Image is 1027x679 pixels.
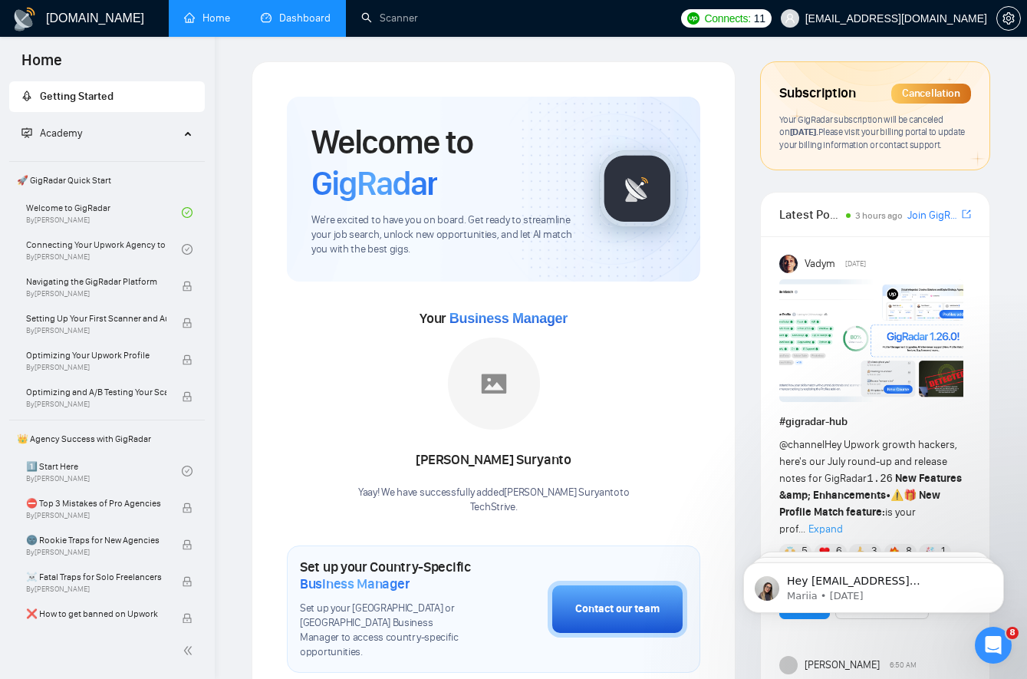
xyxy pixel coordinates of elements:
span: rocket [21,91,32,101]
span: Navigating the GigRadar Platform [26,274,166,289]
span: Your GigRadar subscription will be canceled Please visit your billing portal to update your billi... [779,114,965,150]
span: user [785,13,795,24]
span: 3 hours ago [855,210,903,221]
span: Hey Upwork growth hackers, here's our July round-up and release notes for GigRadar • is your prof... [779,438,962,536]
span: lock [182,576,193,587]
div: [PERSON_NAME] Suryanto [358,447,629,473]
span: Getting Started [40,90,114,103]
span: lock [182,391,193,402]
span: Vadym [805,255,835,272]
img: F09AC4U7ATU-image.png [779,279,963,402]
span: check-circle [182,466,193,476]
span: lock [182,613,193,624]
a: Connecting Your Upwork Agency to GigRadarBy[PERSON_NAME] [26,232,182,266]
span: Business Manager [449,311,568,326]
a: 1️⃣ Start HereBy[PERSON_NAME] [26,454,182,488]
iframe: Intercom live chat [975,627,1012,664]
span: 6:50 AM [890,658,917,672]
span: 🌚 Rookie Traps for New Agencies [26,532,166,548]
span: Optimizing Your Upwork Profile [26,348,166,363]
code: 1.26 [867,473,893,485]
span: lock [182,318,193,328]
h1: # gigradar-hub [779,414,971,430]
span: Business Manager [300,575,410,592]
div: Cancellation [891,84,971,104]
h1: Set up your Country-Specific [300,559,471,592]
span: ❌ How to get banned on Upwork [26,606,166,621]
span: [DATE] . [790,126,818,137]
span: Connects: [704,10,750,27]
span: Academy [40,127,82,140]
div: Contact our team [575,601,660,618]
span: 👑 Agency Success with GigRadar [11,424,203,454]
span: ⛔ Top 3 Mistakes of Pro Agencies [26,496,166,511]
span: 🎁 [904,489,917,502]
span: lock [182,503,193,513]
button: Contact our team [548,581,687,638]
span: [DATE] [845,257,866,271]
a: homeHome [184,12,230,25]
a: Welcome to GigRadarBy[PERSON_NAME] [26,196,182,229]
span: 🚀 GigRadar Quick Start [11,165,203,196]
div: Yaay! We have successfully added [PERSON_NAME] Suryanto to [358,486,629,515]
span: 8 [1006,627,1019,639]
span: By [PERSON_NAME] [26,363,166,372]
img: placeholder.png [448,338,540,430]
span: Set up your [GEOGRAPHIC_DATA] or [GEOGRAPHIC_DATA] Business Manager to access country-specific op... [300,602,471,660]
span: By [PERSON_NAME] [26,326,166,335]
span: on [779,126,818,137]
img: Vadym [779,255,798,273]
span: By [PERSON_NAME] [26,585,166,594]
span: Subscription [779,81,855,107]
span: ☠️ Fatal Traps for Solo Freelancers [26,569,166,585]
span: lock [182,539,193,550]
img: gigradar-logo.png [599,150,676,227]
iframe: Intercom notifications message [720,530,1027,638]
span: By [PERSON_NAME] [26,400,166,409]
span: setting [997,12,1020,25]
li: Getting Started [9,81,205,112]
span: lock [182,281,193,292]
span: By [PERSON_NAME] [26,621,166,631]
span: [PERSON_NAME] [805,657,880,674]
a: searchScanner [361,12,418,25]
span: double-left [183,643,198,658]
a: setting [996,12,1021,25]
span: By [PERSON_NAME] [26,511,166,520]
span: fund-projection-screen [21,127,32,138]
img: upwork-logo.png [687,12,699,25]
img: logo [12,7,37,31]
span: Home [9,49,74,81]
span: ⚠️ [890,489,904,502]
span: GigRadar [311,163,437,204]
p: TechStrive . [358,500,629,515]
span: Expand [808,522,843,536]
span: Academy [21,127,82,140]
span: We're excited to have you on board. Get ready to streamline your job search, unlock new opportuni... [311,213,574,257]
span: 11 [754,10,765,27]
span: check-circle [182,207,193,218]
span: By [PERSON_NAME] [26,548,166,557]
button: setting [996,6,1021,31]
span: @channel [779,438,825,451]
span: lock [182,354,193,365]
span: Setting Up Your First Scanner and Auto-Bidder [26,311,166,326]
h1: Welcome to [311,121,574,204]
span: Optimizing and A/B Testing Your Scanner for Better Results [26,384,166,400]
span: export [962,208,971,220]
a: export [962,207,971,222]
span: check-circle [182,244,193,255]
span: Your [420,310,568,327]
a: dashboardDashboard [261,12,331,25]
a: Join GigRadar Slack Community [907,207,959,224]
span: By [PERSON_NAME] [26,289,166,298]
span: Latest Posts from the GigRadar Community [779,205,841,224]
